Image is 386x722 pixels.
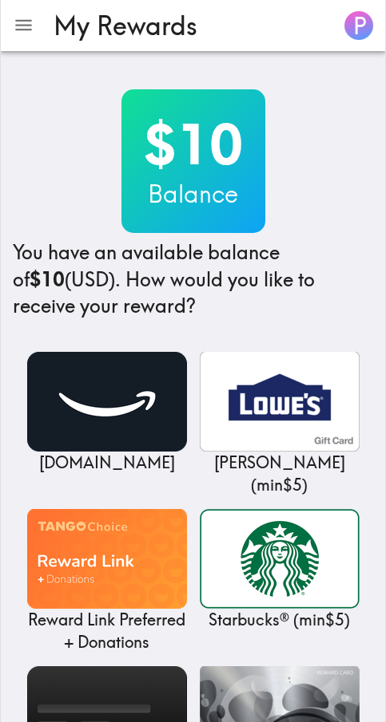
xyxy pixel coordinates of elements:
a: Lowe's[PERSON_NAME] (min$5) [200,352,360,496]
a: Reward Link Preferred + DonationsReward Link Preferred + Donations [27,509,187,653]
a: Starbucks®Starbucks® (min$5) [200,509,360,631]
a: Amazon.com[DOMAIN_NAME] [27,352,187,474]
h2: $10 [121,112,265,177]
h3: My Rewards [54,10,325,41]
p: Reward Link Preferred + Donations [27,609,187,653]
b: $10 [30,267,65,291]
img: Reward Link Preferred + Donations [27,509,187,609]
h3: Balance [121,177,265,211]
img: Starbucks® [200,509,360,609]
button: P [338,5,380,46]
h4: You have an available balance of (USD) . How would you like to receive your reward? [13,239,373,320]
p: [DOMAIN_NAME] [27,452,187,474]
p: Starbucks® ( min $5 ) [200,609,360,631]
span: P [353,12,367,40]
p: [PERSON_NAME] ( min $5 ) [200,452,360,496]
img: Amazon.com [27,352,187,452]
img: Lowe's [200,352,360,452]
